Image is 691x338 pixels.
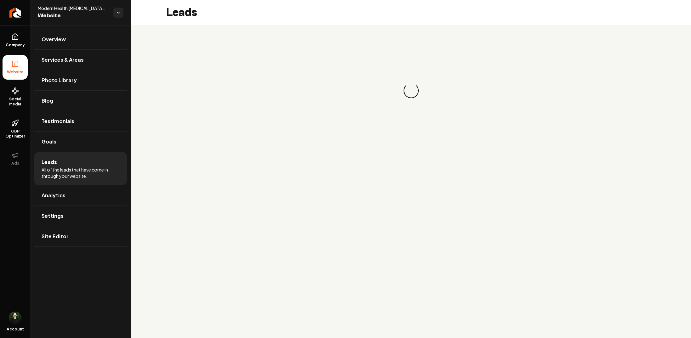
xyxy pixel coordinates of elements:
span: Account [7,327,24,332]
div: Loading [404,83,419,98]
span: Ads [9,161,22,166]
a: Site Editor [34,226,127,246]
span: Photo Library [42,76,77,84]
a: Testimonials [34,111,127,131]
a: Photo Library [34,70,127,90]
span: Overview [42,36,66,43]
span: Analytics [42,192,65,199]
span: Company [3,42,27,48]
span: All of the leads that have come in through your website. [42,166,120,179]
span: GBP Optimizer [3,129,28,139]
a: Company [3,28,28,53]
span: Settings [42,212,64,220]
a: Goals [34,132,127,152]
span: Leads [42,158,57,166]
a: GBP Optimizer [3,114,28,144]
a: Blog [34,91,127,111]
span: Testimonials [42,117,74,125]
span: Website [4,70,26,75]
span: Website [38,11,108,20]
a: Analytics [34,185,127,206]
a: Social Media [3,82,28,112]
img: Greg Cruz [9,312,21,324]
span: Social Media [3,97,28,107]
a: Overview [34,29,127,49]
span: Modern Health [MEDICAL_DATA]- [PERSON_NAME] D.C. [38,5,108,11]
button: Open user button [9,312,21,324]
a: Settings [34,206,127,226]
h2: Leads [166,6,197,19]
button: Ads [3,146,28,171]
span: Blog [42,97,53,104]
span: Site Editor [42,233,69,240]
span: Goals [42,138,56,145]
span: Services & Areas [42,56,84,64]
a: Services & Areas [34,50,127,70]
img: Rebolt Logo [9,8,21,18]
